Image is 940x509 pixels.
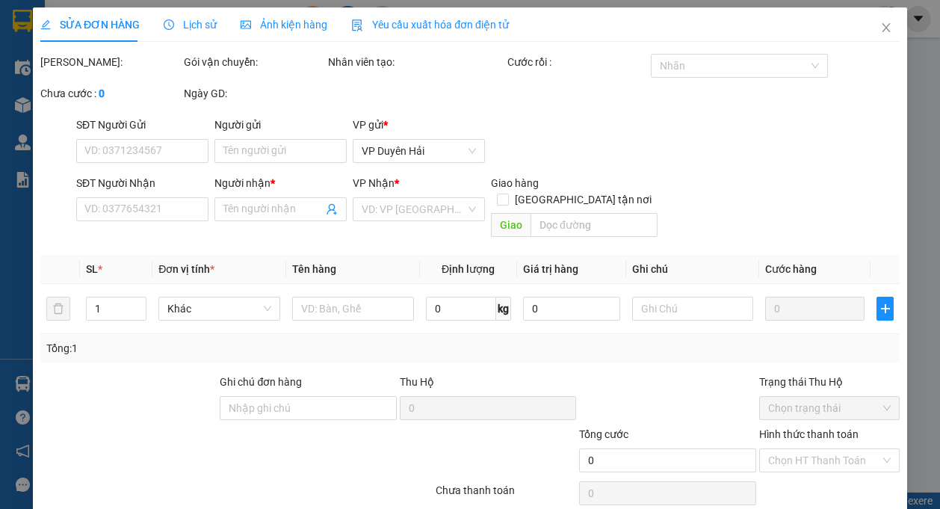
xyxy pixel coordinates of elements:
[632,297,754,321] input: Ghi Chú
[220,396,396,420] input: Ghi chú đơn hàng
[880,22,892,34] span: close
[865,7,907,49] button: Close
[220,376,302,388] label: Ghi chú đơn hàng
[326,203,338,215] span: user-add
[328,54,504,70] div: Nhân viên tạo:
[351,19,363,31] img: icon
[241,19,327,31] span: Ảnh kiện hàng
[167,297,271,320] span: Khác
[40,54,181,70] div: [PERSON_NAME]:
[241,19,251,30] span: picture
[765,297,865,321] input: 0
[579,428,628,440] span: Tổng cước
[523,263,578,275] span: Giá trị hàng
[214,117,347,133] div: Người gửi
[46,297,70,321] button: delete
[99,87,105,99] b: 0
[765,263,817,275] span: Cước hàng
[491,213,531,237] span: Giao
[86,263,98,275] span: SL
[351,19,509,31] span: Yêu cầu xuất hóa đơn điện tử
[40,85,181,102] div: Chưa cước :
[214,175,347,191] div: Người nhận
[509,191,658,208] span: [GEOGRAPHIC_DATA] tận nơi
[759,428,859,440] label: Hình thức thanh toán
[158,263,214,275] span: Đơn vị tính
[184,54,324,70] div: Gói vận chuyển:
[353,117,485,133] div: VP gửi
[40,19,140,31] span: SỬA ĐƠN HÀNG
[507,54,648,70] div: Cước rồi :
[442,263,495,275] span: Định lượng
[434,482,578,508] div: Chưa thanh toán
[759,374,900,390] div: Trạng thái Thu Hộ
[164,19,217,31] span: Lịch sử
[164,19,174,30] span: clock-circle
[46,340,364,357] div: Tổng: 1
[877,303,893,315] span: plus
[292,297,414,321] input: VD: Bàn, Ghế
[40,19,51,30] span: edit
[496,297,511,321] span: kg
[491,177,539,189] span: Giao hàng
[626,255,760,284] th: Ghi chú
[876,297,894,321] button: plus
[353,177,395,189] span: VP Nhận
[292,263,336,275] span: Tên hàng
[184,85,324,102] div: Ngày GD:
[362,140,476,162] span: VP Duyên Hải
[531,213,658,237] input: Dọc đường
[400,376,434,388] span: Thu Hộ
[76,117,208,133] div: SĐT Người Gửi
[76,175,208,191] div: SĐT Người Nhận
[768,397,891,419] span: Chọn trạng thái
